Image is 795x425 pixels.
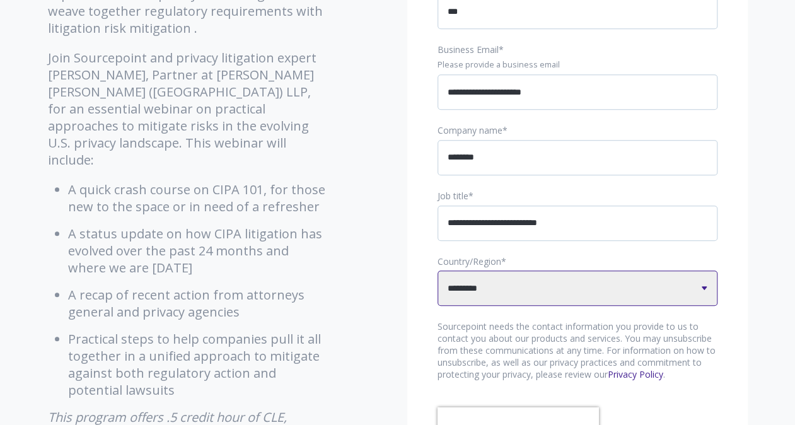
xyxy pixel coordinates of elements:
[438,321,717,381] p: Sourcepoint needs the contact information you provide to us to contact you about our products and...
[68,181,328,215] li: A quick crash course on CIPA 101, for those new to the space or in need of a refresher
[48,49,328,168] p: Join Sourcepoint and privacy litigation expert [PERSON_NAME], Partner at [PERSON_NAME] [PERSON_NA...
[608,368,663,380] a: Privacy Policy
[438,124,502,136] span: Company name
[68,286,328,320] li: A recap of recent action from attorneys general and privacy agencies
[438,190,468,202] span: Job title
[68,225,328,276] li: A status update on how CIPA litigation has evolved over the past 24 months and where we are [DATE]
[68,330,328,399] li: Practical steps to help companies pull it all together in a unified approach to mitigate against ...
[438,59,717,71] legend: Please provide a business email
[438,44,499,55] span: Business Email
[438,255,501,267] span: Country/Region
